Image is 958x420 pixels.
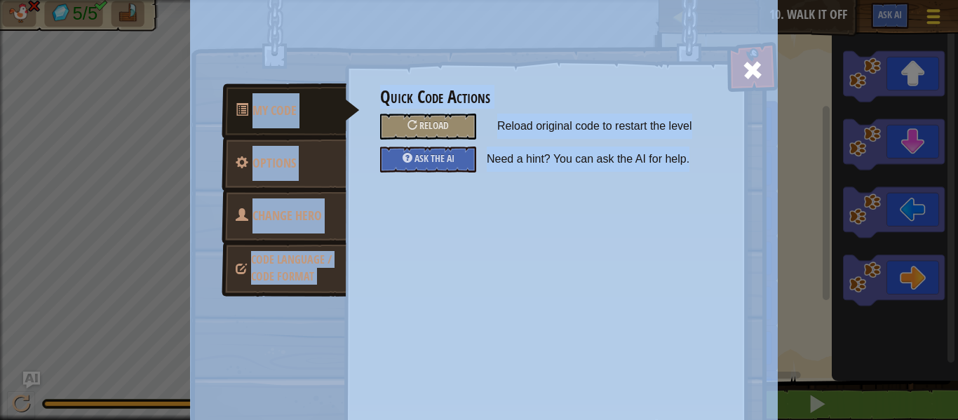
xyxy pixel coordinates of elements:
[380,114,476,140] div: Reload original code to restart the level
[497,114,710,139] span: Reload original code to restart the level
[380,88,710,107] h3: Quick Code Actions
[251,252,332,284] span: Choose hero, language
[252,154,296,172] span: Configure settings
[414,151,454,165] span: Ask the AI
[419,118,449,132] span: Reload
[252,207,322,224] span: Choose hero, language
[380,147,476,172] div: Ask the AI
[222,136,346,191] a: Options
[252,102,297,119] span: Quick Code Actions
[222,83,360,138] a: My Code
[487,147,721,172] span: Need a hint? You can ask the AI for help.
